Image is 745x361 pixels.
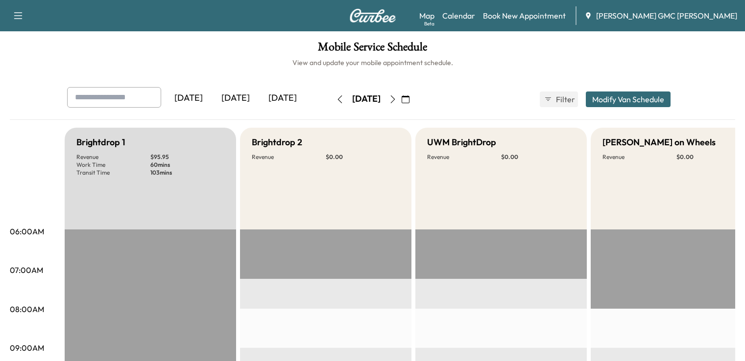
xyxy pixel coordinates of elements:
[165,87,212,110] div: [DATE]
[501,153,575,161] p: $ 0.00
[349,9,396,23] img: Curbee Logo
[76,153,150,161] p: Revenue
[556,93,574,105] span: Filter
[252,153,326,161] p: Revenue
[252,135,302,149] h5: Brightdrop 2
[352,93,381,105] div: [DATE]
[76,161,150,169] p: Work Time
[427,135,496,149] h5: UWM BrightDrop
[424,20,434,27] div: Beta
[10,58,735,68] h6: View and update your mobile appointment schedule.
[326,153,400,161] p: $ 0.00
[10,303,44,315] p: 08:00AM
[10,41,735,58] h1: Mobile Service Schedule
[540,91,578,107] button: Filter
[586,91,671,107] button: Modify Van Schedule
[212,87,259,110] div: [DATE]
[10,264,43,276] p: 07:00AM
[442,10,475,22] a: Calendar
[10,226,44,237] p: 06:00AM
[76,169,150,177] p: Transit Time
[427,153,501,161] p: Revenue
[483,10,566,22] a: Book New Appointment
[150,153,224,161] p: $ 95.95
[596,10,737,22] span: [PERSON_NAME] GMC [PERSON_NAME]
[419,10,434,22] a: MapBeta
[602,153,676,161] p: Revenue
[10,342,44,354] p: 09:00AM
[76,135,125,149] h5: Brightdrop 1
[259,87,306,110] div: [DATE]
[150,161,224,169] p: 60 mins
[602,135,716,149] h5: [PERSON_NAME] on Wheels
[150,169,224,177] p: 103 mins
